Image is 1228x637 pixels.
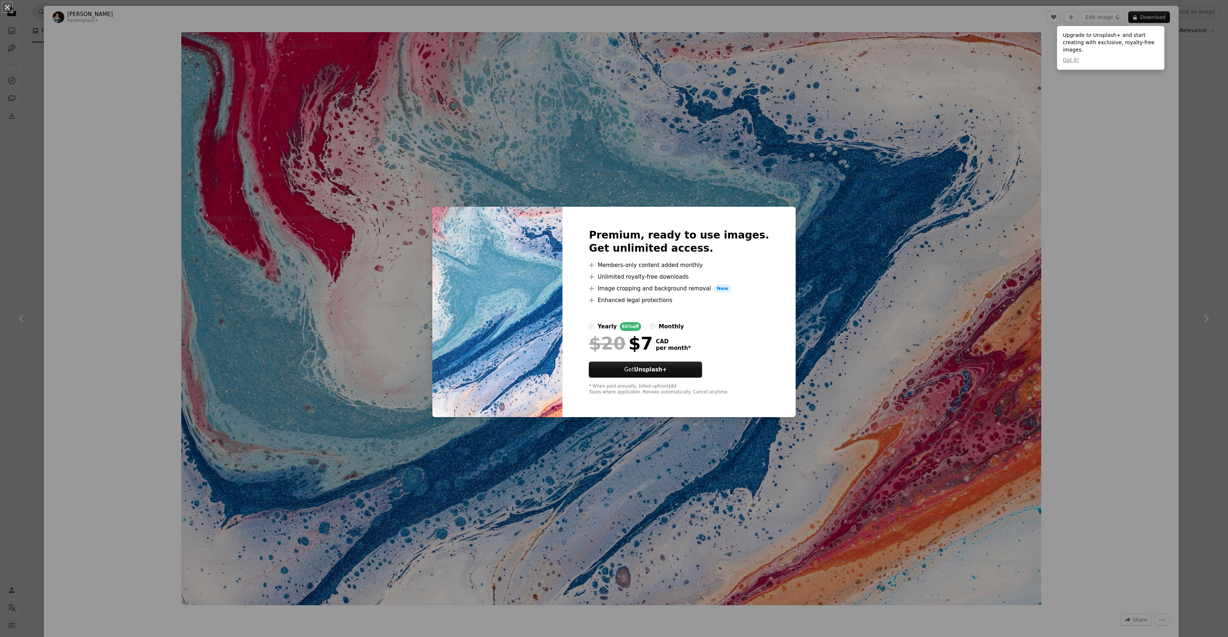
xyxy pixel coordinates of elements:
div: monthly [659,322,684,331]
span: CAD [656,338,691,345]
span: New [714,284,731,293]
span: $20 [589,334,625,353]
div: Upgrade to Unsplash+ and start creating with exclusive, royalty-free images. [1057,26,1164,70]
input: monthly [650,324,656,329]
li: Members-only content added monthly [589,261,769,270]
li: Image cropping and background removal [589,284,769,293]
div: * When paid annually, billed upfront $84 Taxes where applicable. Renews automatically. Cancel any... [589,384,769,395]
div: $7 [589,334,653,353]
button: GetUnsplash+ [589,362,702,378]
button: Got it! [1063,57,1079,64]
div: 65% off [620,322,641,331]
li: Unlimited royalty-free downloads [589,272,769,281]
li: Enhanced legal protections [589,296,769,305]
strong: Unsplash+ [634,366,667,373]
h2: Premium, ready to use images. Get unlimited access. [589,229,769,255]
span: per month * [656,345,691,351]
div: yearly [598,322,617,331]
input: yearly65%off [589,324,595,329]
img: premium_photo-1663937576067-14a5dde2f326 [432,207,562,417]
